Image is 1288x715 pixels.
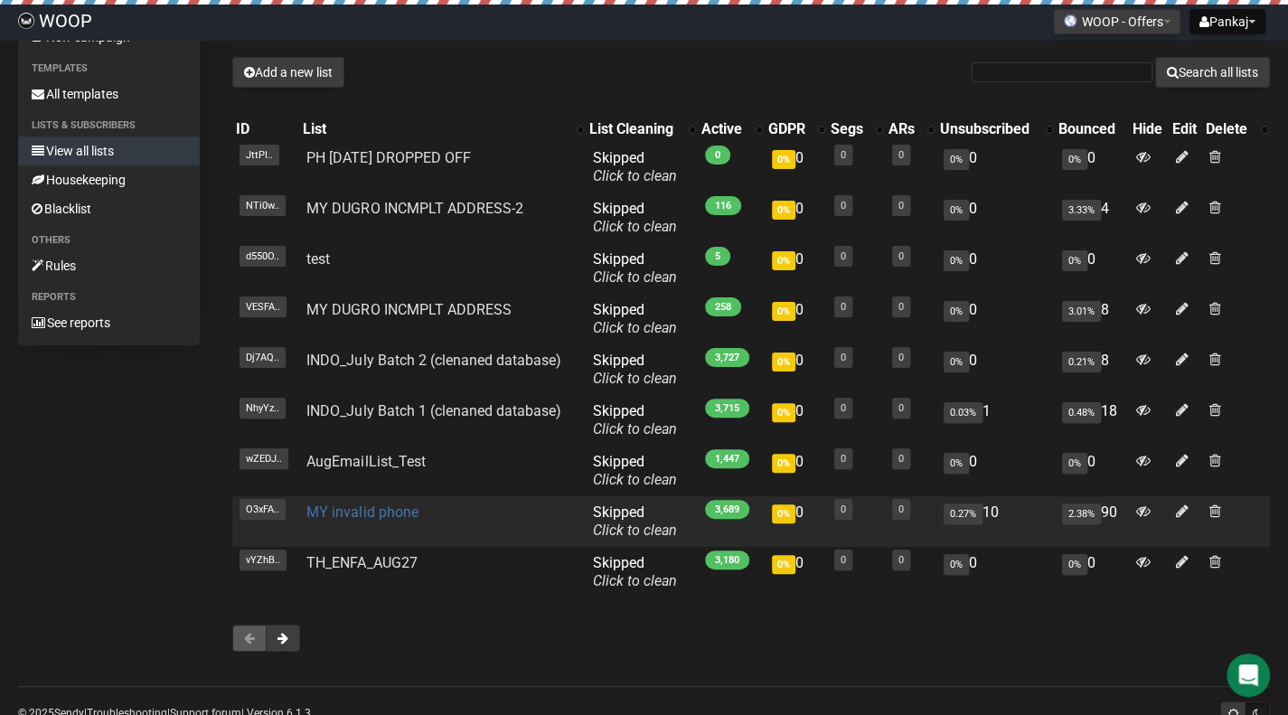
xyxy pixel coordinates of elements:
[1055,395,1129,446] td: 18
[841,250,846,262] a: 0
[1055,547,1129,597] td: 0
[1062,149,1087,170] span: 0%
[1055,193,1129,243] td: 4
[593,554,677,589] span: Skipped
[18,165,200,194] a: Housekeeping
[1062,402,1101,423] span: 0.48%
[593,268,677,286] a: Click to clean
[772,251,795,270] span: 0%
[765,117,827,142] th: GDPR: No sort applied, activate to apply an ascending sort
[841,200,846,212] a: 0
[885,117,936,142] th: ARs: No sort applied, activate to apply an ascending sort
[593,420,677,437] a: Click to clean
[705,500,749,519] span: 3,689
[898,149,904,161] a: 0
[593,352,677,387] span: Skipped
[593,522,677,539] a: Click to clean
[765,496,827,547] td: 0
[593,402,677,437] span: Skipped
[18,230,200,251] li: Others
[1062,503,1101,524] span: 2.38%
[936,243,1055,294] td: 0
[1055,243,1129,294] td: 0
[705,247,730,266] span: 5
[1133,120,1165,138] div: Hide
[593,503,677,539] span: Skipped
[936,446,1055,496] td: 0
[898,402,904,414] a: 0
[765,193,827,243] td: 0
[593,370,677,387] a: Click to clean
[765,294,827,344] td: 0
[18,13,34,29] img: 4d925a9fe92a8a7b5f21e009425b0952
[240,195,286,216] span: NTi0w..
[936,496,1055,547] td: 10
[589,120,680,138] div: List Cleaning
[1062,352,1101,372] span: 0.21%
[593,453,677,488] span: Skipped
[240,448,288,469] span: wZEDJ..
[768,120,809,138] div: GDPR
[936,395,1055,446] td: 1
[944,149,969,170] span: 0%
[232,57,344,88] button: Add a new list
[944,200,969,221] span: 0%
[1169,117,1202,142] th: Edit: No sort applied, sorting is disabled
[306,402,560,419] a: INDO_July Batch 1 (clenaned database)
[593,250,677,286] span: Skipped
[940,120,1037,138] div: Unsubscribed
[772,150,795,169] span: 0%
[1053,9,1180,34] button: WOOP - Offers
[936,547,1055,597] td: 0
[944,503,982,524] span: 0.27%
[236,120,296,138] div: ID
[240,499,286,520] span: O3xFA..
[240,296,287,317] span: VESFA..
[841,453,846,465] a: 0
[232,117,300,142] th: ID: No sort applied, sorting is disabled
[306,554,417,571] a: TH_ENFA_AUG27
[1055,117,1129,142] th: Bounced: No sort applied, sorting is disabled
[18,58,200,80] li: Templates
[593,200,677,235] span: Skipped
[1055,294,1129,344] td: 8
[898,200,904,212] a: 0
[772,454,795,473] span: 0%
[705,297,741,316] span: 258
[593,319,677,336] a: Click to clean
[765,344,827,395] td: 0
[1202,117,1270,142] th: Delete: No sort applied, activate to apply an ascending sort
[593,218,677,235] a: Click to clean
[1062,250,1087,271] span: 0%
[898,301,904,313] a: 0
[593,301,677,336] span: Skipped
[1055,446,1129,496] td: 0
[18,287,200,308] li: Reports
[944,301,969,322] span: 0%
[772,555,795,574] span: 0%
[944,352,969,372] span: 0%
[841,554,846,566] a: 0
[831,120,867,138] div: Segs
[705,449,749,468] span: 1,447
[827,117,885,142] th: Segs: No sort applied, activate to apply an ascending sort
[1062,554,1087,575] span: 0%
[841,503,846,515] a: 0
[593,149,677,184] span: Skipped
[18,251,200,280] a: Rules
[936,193,1055,243] td: 0
[1189,9,1265,34] button: Pankaj
[898,503,904,515] a: 0
[593,471,677,488] a: Click to clean
[240,398,286,419] span: NhyYz..
[586,117,698,142] th: List Cleaning: No sort applied, activate to apply an ascending sort
[701,120,747,138] div: Active
[705,146,730,165] span: 0
[772,302,795,321] span: 0%
[841,352,846,363] a: 0
[1129,117,1169,142] th: Hide: No sort applied, sorting is disabled
[299,117,586,142] th: List: No sort applied, activate to apply an ascending sort
[306,149,470,166] a: PH [DATE] DROPPED OFF
[1055,142,1129,193] td: 0
[705,550,749,569] span: 3,180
